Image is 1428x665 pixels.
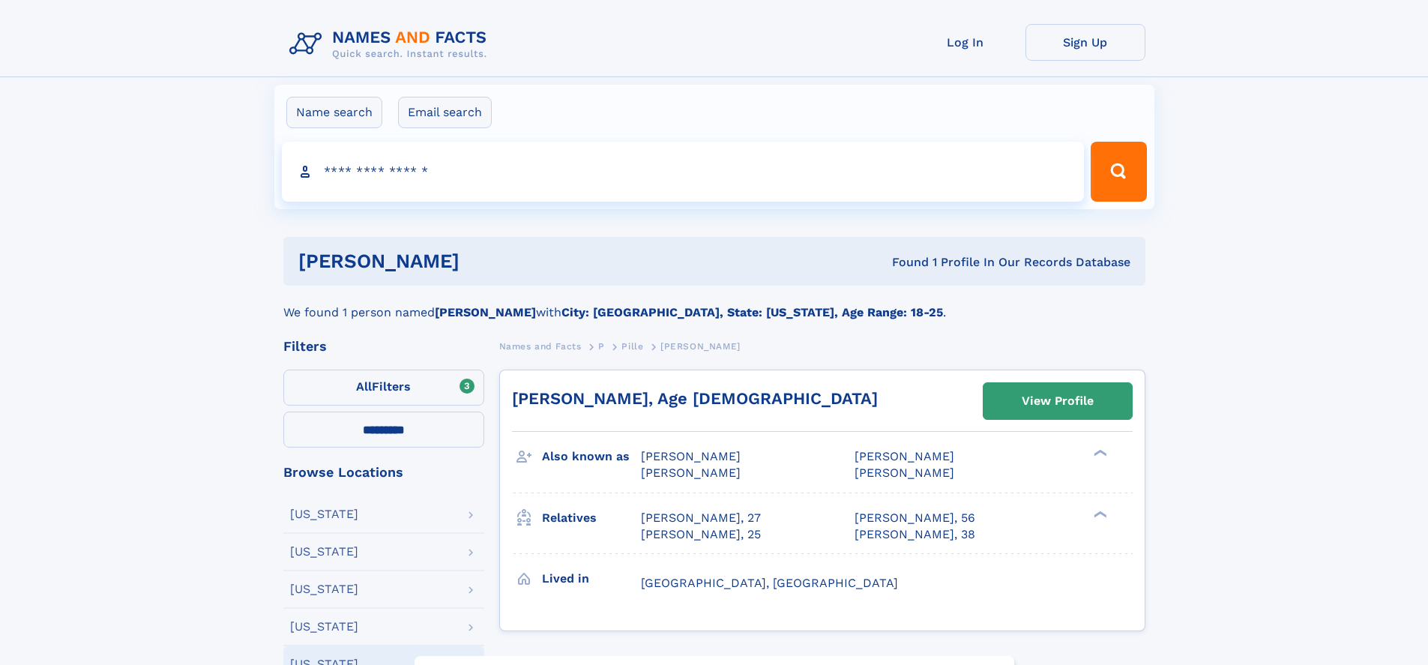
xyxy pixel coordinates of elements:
[906,24,1025,61] a: Log In
[283,24,499,64] img: Logo Names and Facts
[983,383,1132,419] a: View Profile
[855,526,975,543] a: [PERSON_NAME], 38
[641,449,741,463] span: [PERSON_NAME]
[286,97,382,128] label: Name search
[283,286,1145,322] div: We found 1 person named with .
[598,337,605,355] a: P
[542,566,641,592] h3: Lived in
[298,252,676,271] h1: [PERSON_NAME]
[435,305,536,319] b: [PERSON_NAME]
[641,466,741,480] span: [PERSON_NAME]
[283,466,484,479] div: Browse Locations
[1022,384,1094,418] div: View Profile
[290,583,358,595] div: [US_STATE]
[290,546,358,558] div: [US_STATE]
[1091,142,1146,202] button: Search Button
[641,526,761,543] a: [PERSON_NAME], 25
[542,444,641,469] h3: Also known as
[290,508,358,520] div: [US_STATE]
[290,621,358,633] div: [US_STATE]
[641,576,898,590] span: [GEOGRAPHIC_DATA], [GEOGRAPHIC_DATA]
[1025,24,1145,61] a: Sign Up
[283,340,484,353] div: Filters
[621,337,643,355] a: Pille
[283,370,484,406] label: Filters
[542,505,641,531] h3: Relatives
[855,449,954,463] span: [PERSON_NAME]
[398,97,492,128] label: Email search
[660,341,741,352] span: [PERSON_NAME]
[1090,509,1108,519] div: ❯
[621,341,643,352] span: Pille
[675,254,1130,271] div: Found 1 Profile In Our Records Database
[512,389,878,408] a: [PERSON_NAME], Age [DEMOGRAPHIC_DATA]
[855,510,975,526] a: [PERSON_NAME], 56
[1090,448,1108,458] div: ❯
[282,142,1085,202] input: search input
[598,341,605,352] span: P
[641,510,761,526] a: [PERSON_NAME], 27
[855,466,954,480] span: [PERSON_NAME]
[356,379,372,394] span: All
[499,337,582,355] a: Names and Facts
[561,305,943,319] b: City: [GEOGRAPHIC_DATA], State: [US_STATE], Age Range: 18-25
